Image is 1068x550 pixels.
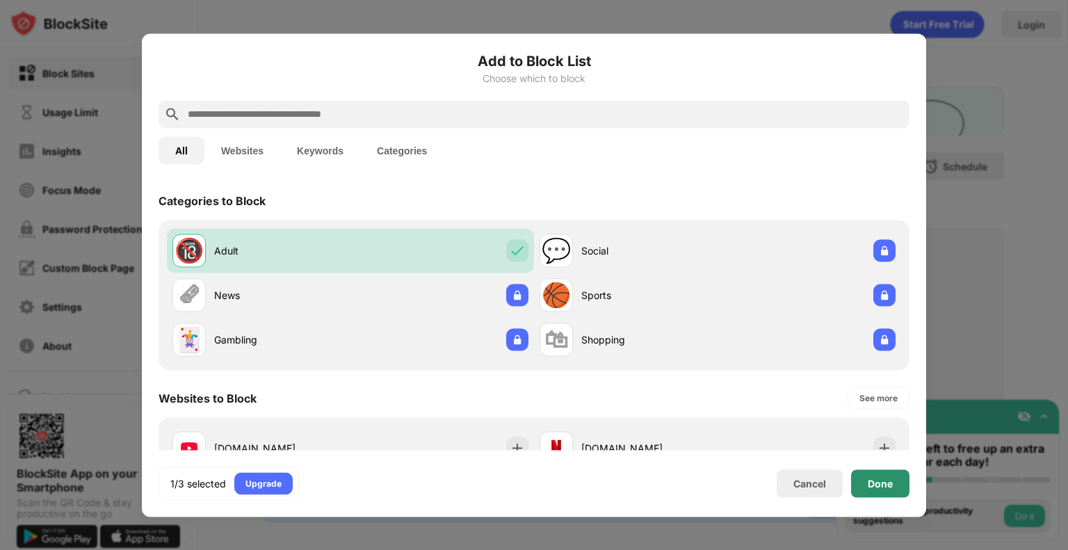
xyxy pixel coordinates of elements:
div: Adult [214,243,350,258]
img: favicons [181,439,197,456]
div: Choose which to block [159,72,909,83]
img: favicons [548,439,565,456]
div: Upgrade [245,476,282,490]
h6: Add to Block List [159,50,909,71]
button: Categories [360,136,444,164]
div: Categories to Block [159,193,266,207]
div: 💬 [542,236,571,265]
div: News [214,288,350,302]
div: [DOMAIN_NAME] [214,441,350,455]
button: Keywords [280,136,360,164]
div: [DOMAIN_NAME] [581,441,718,455]
button: Websites [204,136,280,164]
div: 🏀 [542,281,571,309]
div: 🔞 [175,236,204,265]
div: Cancel [793,478,826,490]
div: 🗞 [177,281,201,309]
div: See more [859,391,898,405]
button: All [159,136,204,164]
div: Social [581,243,718,258]
div: 🛍 [544,325,568,354]
div: Done [868,478,893,489]
div: 1/3 selected [170,476,226,490]
div: Websites to Block [159,391,257,405]
div: Sports [581,288,718,302]
img: search.svg [164,106,181,122]
div: 🃏 [175,325,204,354]
div: Shopping [581,332,718,347]
div: Gambling [214,332,350,347]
